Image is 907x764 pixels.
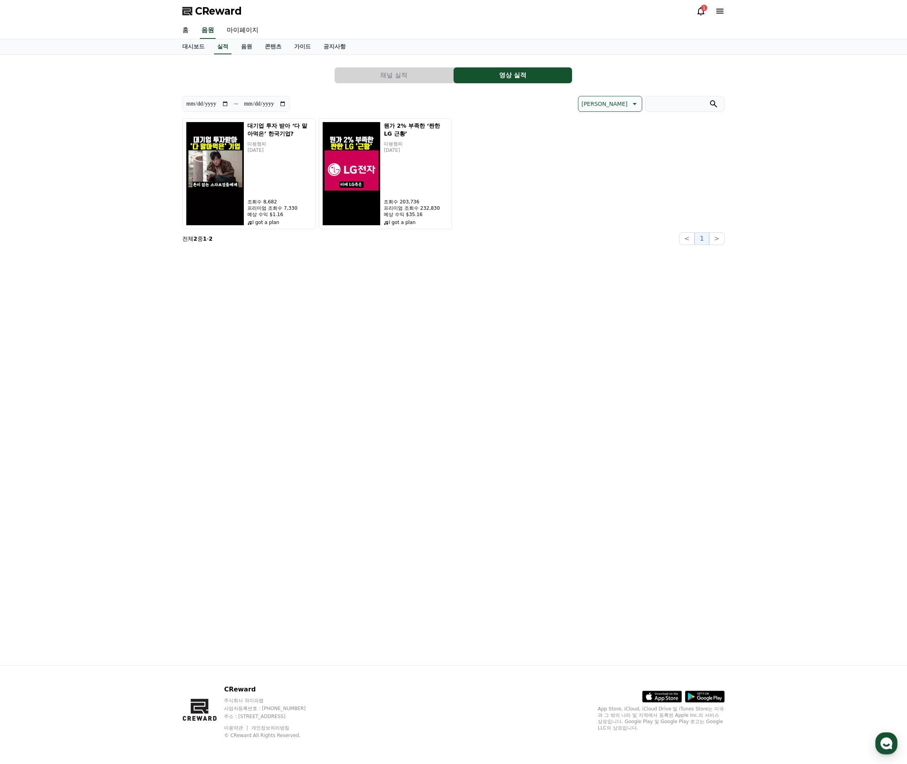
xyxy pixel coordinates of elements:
[235,39,258,54] a: 음원
[322,122,381,226] img: 뭔가 2% 부족한 ‘짠한 LG 근황’
[73,264,82,270] span: 대화
[384,205,448,211] p: 프리미엄 조회수 232,830
[224,713,321,720] p: 주소 : [STREET_ADDRESS]
[247,147,312,153] p: [DATE]
[176,39,211,54] a: 대시보드
[220,22,265,39] a: 마이페이지
[709,232,725,245] button: >
[247,141,312,147] p: 따봉햄찌
[679,232,695,245] button: <
[453,67,572,83] button: 영상 실적
[195,5,242,17] span: CReward
[200,22,216,39] a: 음원
[695,232,709,245] button: 1
[52,251,102,271] a: 대화
[224,705,321,712] p: 사업자등록번호 : [PHONE_NUMBER]
[2,251,52,271] a: 홈
[582,98,628,109] p: [PERSON_NAME]
[258,39,288,54] a: 콘텐츠
[578,96,642,112] button: [PERSON_NAME]
[696,6,706,16] a: 1
[224,725,249,731] a: 이용약관
[384,219,448,226] p: I got a plan
[598,706,725,731] p: App Store, iCloud, iCloud Drive 및 iTunes Store는 미국과 그 밖의 나라 및 지역에서 등록된 Apple Inc.의 서비스 상표입니다. Goo...
[247,199,312,205] p: 조회수 8,682
[182,5,242,17] a: CReward
[247,205,312,211] p: 프리미엄 조회수 7,330
[186,122,244,226] img: 대기업 투자 받아 ‘다 말아먹은’ 한국기업?
[209,236,213,242] strong: 2
[233,99,239,109] p: ~
[182,118,316,229] button: 대기업 투자 받아 ‘다 말아먹은’ 한국기업? 대기업 투자 받아 ‘다 말아먹은’ 한국기업? 따봉햄찌 [DATE] 조회수 8,682 프리미엄 조회수 7,330 예상 수익 $1.1...
[288,39,317,54] a: 가이드
[193,236,197,242] strong: 2
[384,141,448,147] p: 따봉햄찌
[25,263,30,270] span: 홈
[251,725,289,731] a: 개인정보처리방침
[182,235,212,243] p: 전체 중 -
[335,67,453,83] a: 채널 실적
[203,236,207,242] strong: 1
[384,199,448,205] p: 조회수 203,736
[384,211,448,218] p: 예상 수익 $35.16
[122,263,132,270] span: 설정
[224,697,321,704] p: 주식회사 와이피랩
[701,5,707,11] div: 1
[247,122,312,138] h5: 대기업 투자 받아 ‘다 말아먹은’ 한국기업?
[214,39,232,54] a: 실적
[102,251,152,271] a: 설정
[247,219,312,226] p: I got a plan
[384,147,448,153] p: [DATE]
[247,211,312,218] p: 예상 수익 $1.16
[224,685,321,694] p: CReward
[335,67,453,83] button: 채널 실적
[384,122,448,138] h5: 뭔가 2% 부족한 ‘짠한 LG 근황’
[317,39,352,54] a: 공지사항
[224,732,321,739] p: © CReward All Rights Reserved.
[319,118,452,229] button: 뭔가 2% 부족한 ‘짠한 LG 근황’ 뭔가 2% 부족한 ‘짠한 LG 근황’ 따봉햄찌 [DATE] 조회수 203,736 프리미엄 조회수 232,830 예상 수익 $35.16 I...
[176,22,195,39] a: 홈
